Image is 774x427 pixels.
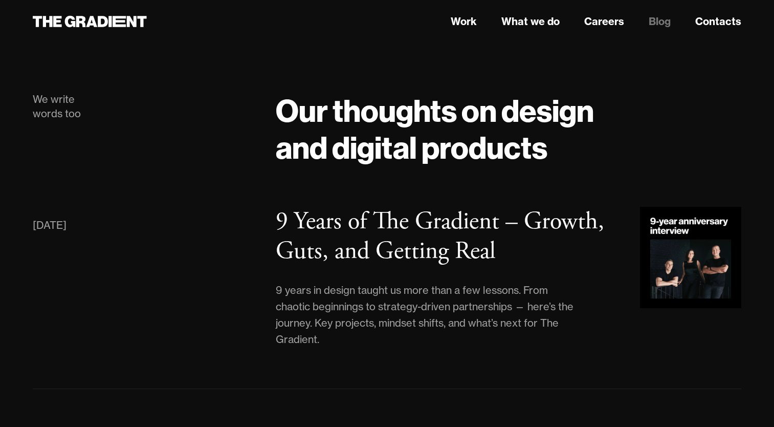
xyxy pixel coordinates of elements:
[276,282,579,348] div: 9 years in design taught us more than a few lessons. From chaotic beginnings to strategy-driven p...
[649,14,671,29] a: Blog
[584,14,624,29] a: Careers
[276,92,741,166] h1: Our thoughts on design and digital products
[33,207,741,348] a: [DATE]9 Years of The Gradient – Growth, Guts, and Getting Real9 years in design taught us more th...
[695,14,741,29] a: Contacts
[276,206,604,267] h3: 9 Years of The Gradient – Growth, Guts, and Getting Real
[451,14,477,29] a: Work
[501,14,560,29] a: What we do
[33,92,255,121] div: We write words too
[33,217,67,233] div: [DATE]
